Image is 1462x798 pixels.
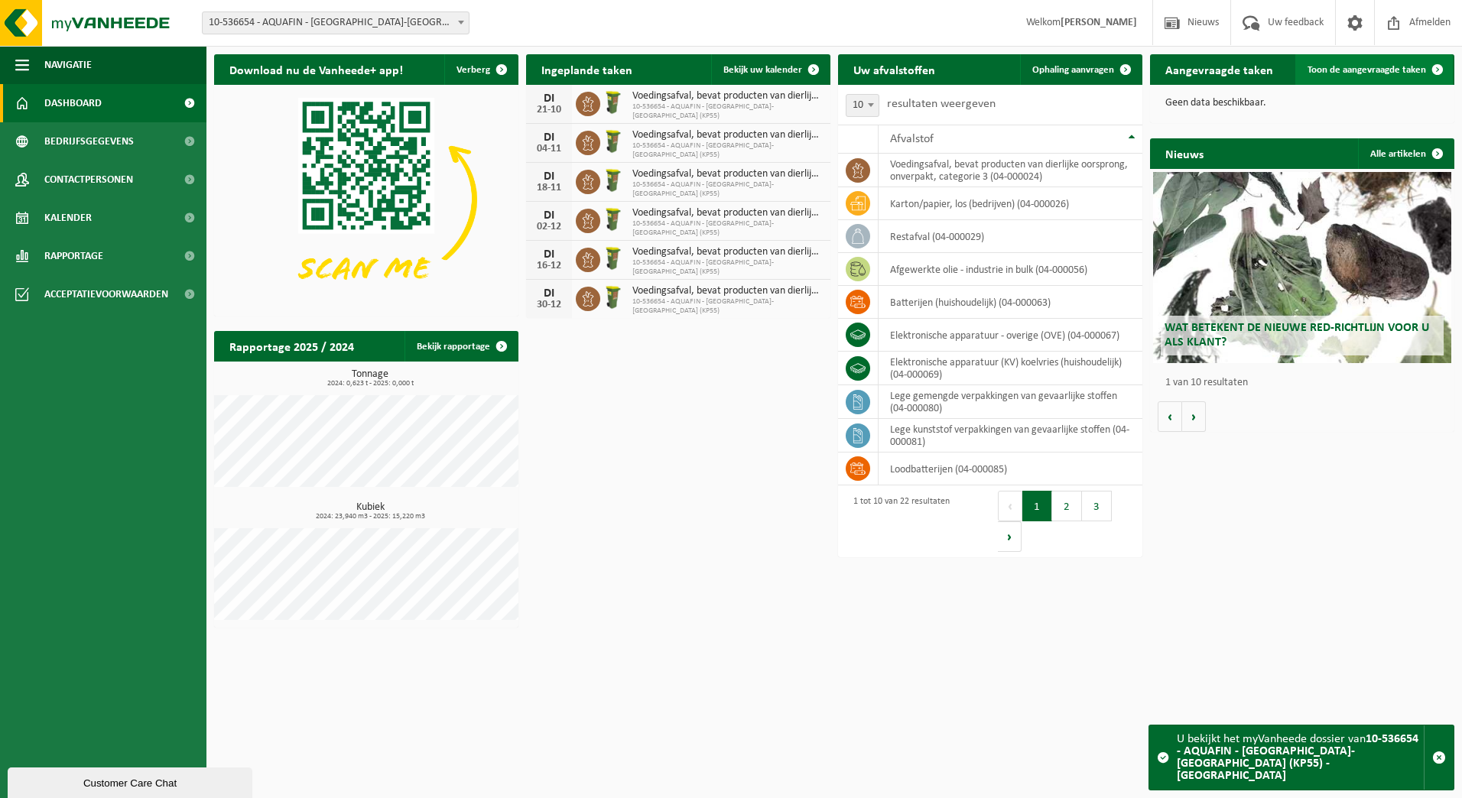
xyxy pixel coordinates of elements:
[711,54,829,85] a: Bekijk uw kalender
[534,287,564,300] div: DI
[879,319,1142,352] td: elektronische apparatuur - overige (OVE) (04-000067)
[1295,54,1453,85] a: Toon de aangevraagde taken
[44,237,103,275] span: Rapportage
[879,419,1142,453] td: lege kunststof verpakkingen van gevaarlijke stoffen (04-000081)
[632,141,823,160] span: 10-536654 - AQUAFIN - [GEOGRAPHIC_DATA]-[GEOGRAPHIC_DATA] (KP55)
[1165,98,1439,109] p: Geen data beschikbaar.
[723,65,802,75] span: Bekijk uw kalender
[534,248,564,261] div: DI
[1165,322,1429,349] span: Wat betekent de nieuwe RED-richtlijn voor u als klant?
[1022,491,1052,521] button: 1
[534,261,564,271] div: 16-12
[879,352,1142,385] td: elektronische apparatuur (KV) koelvries (huishoudelijk) (04-000069)
[600,206,626,232] img: WB-0060-HPE-GN-50
[1358,138,1453,169] a: Alle artikelen
[534,300,564,310] div: 30-12
[1061,17,1137,28] strong: [PERSON_NAME]
[890,133,934,145] span: Afvalstof
[887,98,996,110] label: resultaten weergeven
[534,209,564,222] div: DI
[1032,65,1114,75] span: Ophaling aanvragen
[632,285,823,297] span: Voedingsafval, bevat producten van dierlijke oorsprong, onverpakt, categorie 3
[632,246,823,258] span: Voedingsafval, bevat producten van dierlijke oorsprong, onverpakt, categorie 3
[222,369,518,388] h3: Tonnage
[214,85,518,313] img: Download de VHEPlus App
[44,46,92,84] span: Navigatie
[1308,65,1426,75] span: Toon de aangevraagde taken
[846,94,879,117] span: 10
[600,167,626,193] img: WB-0060-HPE-GN-50
[998,521,1022,552] button: Next
[846,95,879,116] span: 10
[838,54,950,84] h2: Uw afvalstoffen
[1177,725,1424,790] div: U bekijkt het myVanheede dossier van
[534,105,564,115] div: 21-10
[879,453,1142,485] td: loodbatterijen (04-000085)
[879,253,1142,286] td: afgewerkte olie - industrie in bulk (04-000056)
[879,286,1142,319] td: batterijen (huishoudelijk) (04-000063)
[600,128,626,154] img: WB-0060-HPE-GN-50
[456,65,490,75] span: Verberg
[632,207,823,219] span: Voedingsafval, bevat producten van dierlijke oorsprong, onverpakt, categorie 3
[44,122,134,161] span: Bedrijfsgegevens
[632,102,823,121] span: 10-536654 - AQUAFIN - [GEOGRAPHIC_DATA]-[GEOGRAPHIC_DATA] (KP55)
[632,168,823,180] span: Voedingsafval, bevat producten van dierlijke oorsprong, onverpakt, categorie 3
[1020,54,1141,85] a: Ophaling aanvragen
[203,12,469,34] span: 10-536654 - AQUAFIN - RWZI ANTWERPEN-NOORD (KP55) - ANTWERPEN
[879,154,1142,187] td: voedingsafval, bevat producten van dierlijke oorsprong, onverpakt, categorie 3 (04-000024)
[222,502,518,521] h3: Kubiek
[600,89,626,115] img: WB-0060-HPE-GN-50
[1182,401,1206,432] button: Volgende
[632,129,823,141] span: Voedingsafval, bevat producten van dierlijke oorsprong, onverpakt, categorie 3
[1150,54,1288,84] h2: Aangevraagde taken
[1052,491,1082,521] button: 2
[214,331,369,361] h2: Rapportage 2025 / 2024
[534,144,564,154] div: 04-11
[879,220,1142,253] td: restafval (04-000029)
[534,131,564,144] div: DI
[600,284,626,310] img: WB-0060-HPE-GN-50
[846,489,950,553] div: 1 tot 10 van 22 resultaten
[1153,172,1451,363] a: Wat betekent de nieuwe RED-richtlijn voor u als klant?
[879,385,1142,419] td: lege gemengde verpakkingen van gevaarlijke stoffen (04-000080)
[632,258,823,277] span: 10-536654 - AQUAFIN - [GEOGRAPHIC_DATA]-[GEOGRAPHIC_DATA] (KP55)
[632,90,823,102] span: Voedingsafval, bevat producten van dierlijke oorsprong, onverpakt, categorie 3
[632,297,823,316] span: 10-536654 - AQUAFIN - [GEOGRAPHIC_DATA]-[GEOGRAPHIC_DATA] (KP55)
[534,222,564,232] div: 02-12
[1150,138,1219,168] h2: Nieuws
[534,183,564,193] div: 18-11
[632,219,823,238] span: 10-536654 - AQUAFIN - [GEOGRAPHIC_DATA]-[GEOGRAPHIC_DATA] (KP55)
[444,54,517,85] button: Verberg
[44,84,102,122] span: Dashboard
[1165,378,1447,388] p: 1 van 10 resultaten
[222,513,518,521] span: 2024: 23,940 m3 - 2025: 15,220 m3
[44,161,133,199] span: Contactpersonen
[526,54,648,84] h2: Ingeplande taken
[404,331,517,362] a: Bekijk rapportage
[8,764,255,798] iframe: chat widget
[222,380,518,388] span: 2024: 0,623 t - 2025: 0,000 t
[44,199,92,237] span: Kalender
[1082,491,1112,521] button: 3
[202,11,469,34] span: 10-536654 - AQUAFIN - RWZI ANTWERPEN-NOORD (KP55) - ANTWERPEN
[44,275,168,313] span: Acceptatievoorwaarden
[632,180,823,199] span: 10-536654 - AQUAFIN - [GEOGRAPHIC_DATA]-[GEOGRAPHIC_DATA] (KP55)
[600,245,626,271] img: WB-0060-HPE-GN-50
[534,170,564,183] div: DI
[1177,733,1418,782] strong: 10-536654 - AQUAFIN - [GEOGRAPHIC_DATA]-[GEOGRAPHIC_DATA] (KP55) - [GEOGRAPHIC_DATA]
[1158,401,1182,432] button: Vorige
[998,491,1022,521] button: Previous
[214,54,418,84] h2: Download nu de Vanheede+ app!
[879,187,1142,220] td: karton/papier, los (bedrijven) (04-000026)
[534,92,564,105] div: DI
